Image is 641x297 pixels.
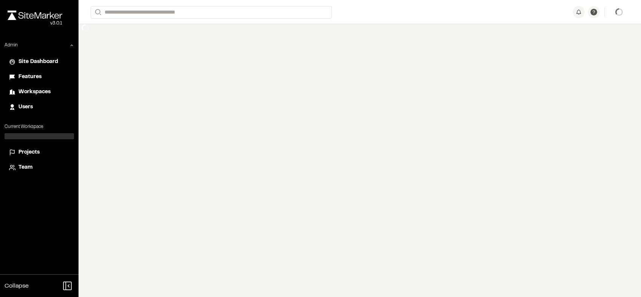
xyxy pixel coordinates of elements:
span: Workspaces [18,88,51,96]
button: Search [91,6,104,18]
span: Features [18,73,42,81]
a: Site Dashboard [9,58,69,66]
img: rebrand.png [8,11,62,20]
span: Site Dashboard [18,58,58,66]
a: Users [9,103,69,111]
a: Workspaces [9,88,69,96]
a: Projects [9,148,69,157]
span: Users [18,103,33,111]
span: Projects [18,148,40,157]
a: Team [9,163,69,172]
p: Current Workspace [5,123,74,130]
span: Collapse [5,282,29,291]
p: Admin [5,42,18,49]
span: Team [18,163,32,172]
a: Features [9,73,69,81]
div: Oh geez...please don't... [8,20,62,27]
